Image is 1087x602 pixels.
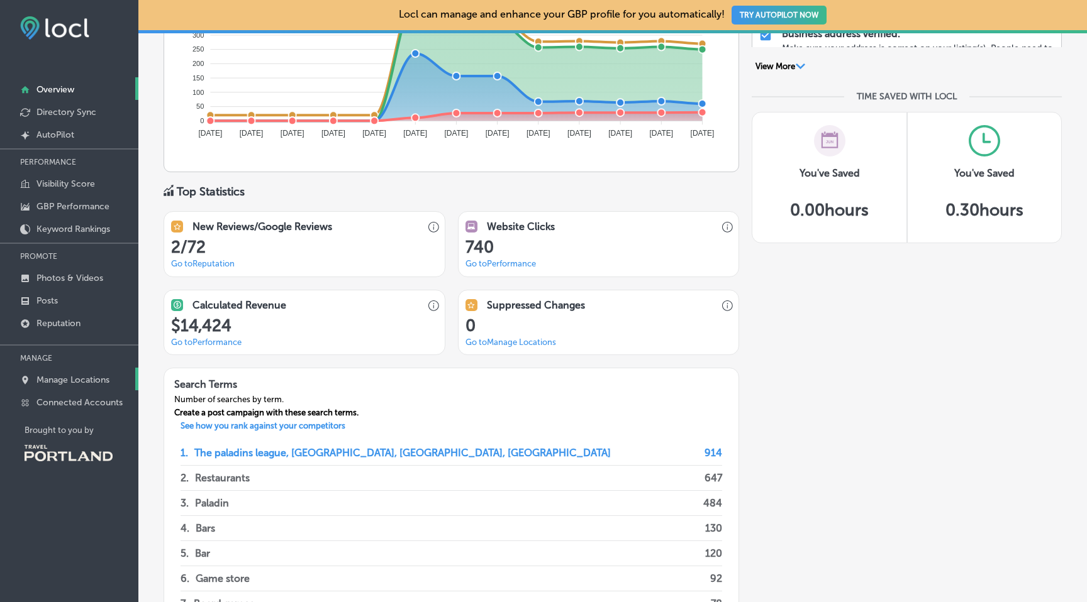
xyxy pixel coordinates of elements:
p: Photos & Videos [36,273,103,283]
h3: Website Clicks [487,221,555,233]
p: Bar [195,541,210,566]
p: Reputation [36,318,81,329]
a: Go toPerformance [465,259,536,268]
img: Travel Portland [25,445,113,461]
p: 130 [705,516,722,540]
div: Top Statistics [177,185,245,199]
p: Keyword Rankings [36,224,110,234]
div: Create a post campaign with these search terms. [164,408,369,421]
p: 120 [705,541,722,566]
p: Brought to you by [25,425,138,435]
a: Go toReputation [171,259,235,268]
h5: 0.00 hours [790,200,869,220]
tspan: 200 [192,60,204,67]
p: 92 [710,566,722,591]
p: Bars [196,516,215,540]
p: Paladin [195,491,229,515]
p: GBP Performance [36,201,109,212]
button: TRY AUTOPILOT NOW [732,6,827,25]
p: Connected Accounts [36,397,123,408]
p: Directory Sync [36,107,96,118]
tspan: [DATE] [486,129,510,138]
p: Posts [36,295,58,306]
tspan: [DATE] [649,129,673,138]
p: The paladins league, [GEOGRAPHIC_DATA], [GEOGRAPHIC_DATA], [GEOGRAPHIC_DATA] [194,441,611,465]
a: Go toPerformance [171,337,242,347]
tspan: [DATE] [362,129,386,138]
p: Restaurants [195,466,250,490]
h3: New Reviews/Google Reviews [192,221,332,233]
p: Manage Locations [36,375,109,385]
tspan: 150 [192,74,204,82]
tspan: [DATE] [403,129,427,138]
tspan: [DATE] [445,129,469,138]
div: Number of searches by term. [164,395,369,408]
tspan: 50 [196,102,204,110]
tspan: [DATE] [527,129,550,138]
tspan: [DATE] [240,129,264,138]
h3: Calculated Revenue [192,299,286,311]
tspan: 100 [192,89,204,96]
p: 484 [703,491,722,515]
tspan: [DATE] [321,129,345,138]
h3: Search Terms [164,368,369,394]
a: Go toManage Locations [465,337,556,347]
button: View More [752,61,809,72]
tspan: [DATE] [567,129,591,138]
p: 4 . [181,516,189,540]
h1: $ 14,424 [171,316,437,336]
h3: You've Saved [800,167,860,179]
tspan: 300 [192,31,204,39]
h1: 2/72 [171,238,437,257]
tspan: [DATE] [281,129,304,138]
h5: 0.30 hours [945,200,1023,220]
h3: Suppressed Changes [487,299,585,311]
h3: You've Saved [954,167,1015,179]
p: Business address verified. [782,28,900,40]
p: AutoPilot [36,129,74,140]
tspan: [DATE] [608,129,632,138]
tspan: [DATE] [198,129,222,138]
p: Game store [196,566,250,591]
p: Overview [36,84,74,95]
h1: 0 [465,316,732,336]
div: TIME SAVED WITH LOCL [857,91,957,102]
h1: 740 [465,238,732,257]
p: 6 . [181,566,189,591]
p: 2 . [181,466,189,490]
p: 914 [705,441,722,465]
tspan: 250 [192,45,204,53]
a: See how you rank against your competitors [170,421,355,434]
p: 3 . [181,491,189,515]
tspan: 0 [200,117,204,124]
div: Make sure your address is correct on your listing(s). People need to be able to find you, especia... [782,43,1055,75]
p: 1 . [181,441,188,465]
p: Visibility Score [36,178,95,189]
img: fda3e92497d09a02dc62c9cd864e3231.png [20,16,89,40]
tspan: [DATE] [691,129,715,138]
p: 647 [705,466,722,490]
p: 5 . [181,541,189,566]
